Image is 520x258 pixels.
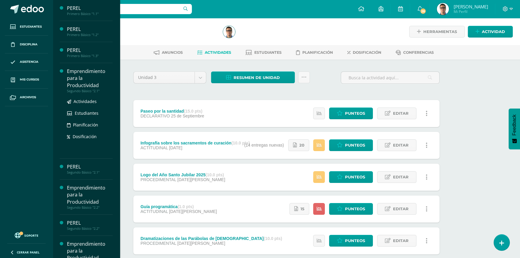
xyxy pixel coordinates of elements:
[299,140,304,151] span: 20
[396,48,434,57] a: Conferencias
[67,68,113,93] a: Emprendimiento para la ProductividadSegundo Básico "2.1"
[345,171,365,183] span: Punteos
[141,236,282,241] div: Dramatizaciones de las Parábolas de [DEMOGRAPHIC_DATA]
[67,133,113,140] a: Dosificación
[423,26,457,37] span: Herramientas
[289,203,309,215] a: 15
[20,42,38,47] span: Disciplina
[75,110,98,116] span: Estudiantes
[76,25,216,33] h1: PEREL
[453,4,488,10] span: [PERSON_NAME]
[154,48,183,57] a: Anuncios
[67,5,113,16] a: PERELPrimero Básico "1.1"
[141,172,225,177] div: Logo del Año Santo Jubilar 2025
[67,170,113,175] div: Segundo Básico "2.1"
[5,71,48,89] a: Mis cursos
[345,235,365,246] span: Punteos
[67,220,113,226] div: PEREL
[67,47,113,58] a: PERELPrimero Básico "1.3"
[141,141,250,145] div: Infografía sobre los sacramentos de curación
[329,171,373,183] a: Punteos
[231,141,250,145] strong: (10.0 pts)
[296,48,333,57] a: Planificación
[184,109,202,114] strong: (15.0 pts)
[67,33,113,37] div: Primero Básico "1.2"
[301,203,304,214] span: 15
[393,171,409,183] span: Editar
[74,99,97,104] span: Actividades
[141,209,168,214] span: ACTITUDINAL
[67,205,113,210] div: Segundo Básico "2.2"
[171,114,204,118] span: 25 de Septiembre
[329,235,373,247] a: Punteos
[67,184,113,205] div: Emprendimiento para la Productividad
[20,24,42,29] span: Estudiantes
[7,231,46,239] a: Soporte
[20,59,38,64] span: Asistencia
[67,110,113,117] a: Estudiantes
[409,26,465,38] a: Herramientas
[234,72,280,83] span: Resumen de unidad
[468,26,513,38] a: Actividad
[141,145,168,150] span: ACTITUDINAL
[393,108,409,119] span: Editar
[67,121,113,128] a: Planificación
[24,233,38,238] span: Soporte
[73,134,97,139] span: Dosificación
[5,36,48,53] a: Disciplina
[345,108,365,119] span: Punteos
[341,72,439,83] input: Busca la actividad aquí...
[205,172,224,177] strong: (10.0 pts)
[67,98,113,105] a: Actividades
[264,236,282,241] strong: (10.0 pts)
[246,48,282,57] a: Estudiantes
[393,140,409,151] span: Editar
[162,50,183,55] span: Anuncios
[393,235,409,246] span: Editar
[76,33,216,39] div: Segundo Básico '2.2'
[211,71,295,83] a: Resumen de unidad
[141,177,176,182] span: PROCEDIMENTAL
[345,203,365,214] span: Punteos
[403,50,434,55] span: Conferencias
[67,226,113,231] div: Segundo Básico "2.2"
[67,26,113,33] div: PEREL
[20,77,39,82] span: Mis cursos
[509,108,520,149] button: Feedback - Mostrar encuesta
[73,122,98,128] span: Planificación
[141,109,204,114] div: Paseo por la santidad
[17,250,40,254] span: Cerrar panel
[482,26,505,37] span: Actividad
[67,54,113,58] div: Primero Básico "1.3"
[302,50,333,55] span: Planificación
[5,89,48,106] a: Archivos
[141,241,176,246] span: PROCEDIMENTAL
[57,4,192,14] input: Busca un usuario...
[393,203,409,214] span: Editar
[141,204,217,209] div: Guía programática
[5,18,48,36] a: Estudiantes
[67,12,113,16] div: Primero Básico "1.1"
[67,163,113,175] a: PERELSegundo Básico "2.1"
[205,50,231,55] span: Actividades
[67,163,113,170] div: PEREL
[67,89,113,93] div: Segundo Básico "2.1"
[437,3,449,15] img: 4c9214d6dc3ad1af441a6e04af4808ea.png
[288,139,309,151] a: 20
[353,50,381,55] span: Dosificación
[67,68,113,89] div: Emprendimiento para la Productividad
[134,72,206,83] a: Unidad 3
[177,177,225,182] span: [DATE][PERSON_NAME]
[453,9,488,14] span: Mi Perfil
[329,203,373,215] a: Punteos
[223,26,235,38] img: 4c9214d6dc3ad1af441a6e04af4808ea.png
[512,114,517,135] span: Feedback
[5,53,48,71] a: Asistencia
[254,50,282,55] span: Estudiantes
[67,26,113,37] a: PERELPrimero Básico "1.2"
[67,5,113,12] div: PEREL
[347,48,381,57] a: Dosificación
[177,241,225,246] span: [DATE][PERSON_NAME]
[138,72,190,83] span: Unidad 3
[20,95,36,100] span: Archivos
